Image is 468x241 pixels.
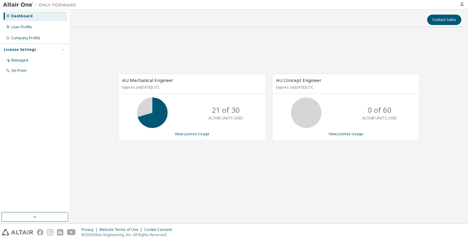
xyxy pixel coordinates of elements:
p: 21 of 30 [212,105,240,115]
div: License Settings [4,47,36,52]
span: AU Concept Engineer [276,77,321,83]
span: AU Mechanical Engineer [122,77,173,83]
img: altair_logo.svg [2,229,33,236]
button: Contact Sales [427,15,461,25]
div: Dashboard [11,14,33,19]
a: View License Usage [175,131,209,136]
p: ALTAIR UNITS USED [362,115,397,121]
p: Expires on [DATE] UTC [276,85,414,90]
p: Expires on [DATE] UTC [122,85,261,90]
div: User Profile [11,25,32,30]
img: youtube.svg [67,229,76,236]
div: Company Profile [11,36,40,41]
div: On Prem [11,68,27,73]
div: Website Terms of Use [99,227,144,232]
img: linkedin.svg [57,229,63,236]
img: instagram.svg [47,229,53,236]
p: © 2025 Altair Engineering, Inc. All Rights Reserved. [81,232,175,237]
div: Privacy [81,227,99,232]
div: Managed [11,58,28,63]
p: 0 of 60 [368,105,392,115]
img: Altair One [3,2,79,8]
img: facebook.svg [37,229,43,236]
div: Cookie Consent [144,227,175,232]
p: ALTAIR UNITS USED [208,115,243,121]
a: View License Usage [329,131,363,136]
